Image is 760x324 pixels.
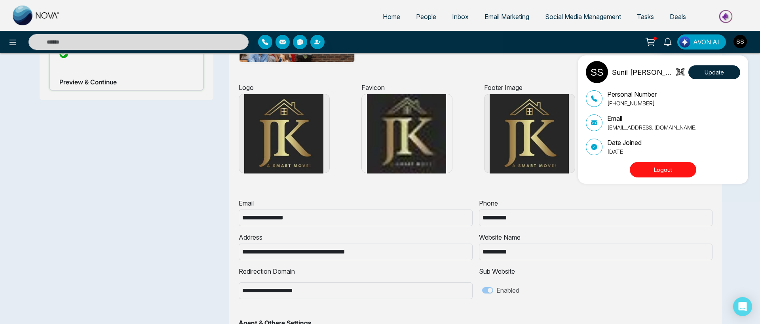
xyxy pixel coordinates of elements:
button: Update [688,65,740,79]
p: Personal Number [607,90,657,99]
p: Date Joined [607,138,642,147]
p: [PHONE_NUMBER] [607,99,657,107]
p: [DATE] [607,147,642,156]
p: Email [607,114,697,123]
p: Sunil [PERSON_NAME] [612,67,674,78]
p: [EMAIL_ADDRESS][DOMAIN_NAME] [607,123,697,132]
button: Logout [630,162,696,177]
div: Open Intercom Messenger [733,297,752,316]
